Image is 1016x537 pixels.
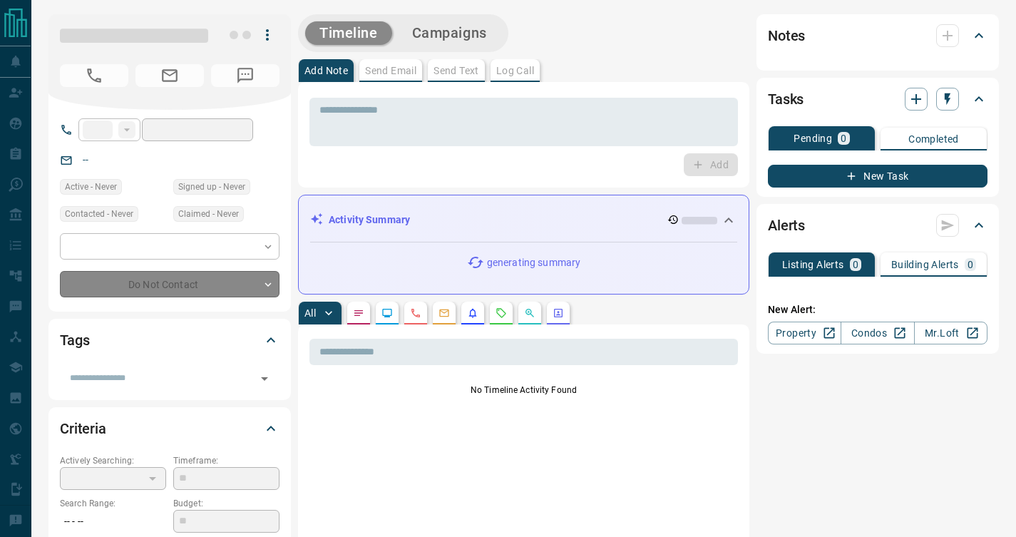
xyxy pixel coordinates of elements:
p: -- - -- [60,510,166,533]
p: Actively Searching: [60,454,166,467]
p: 0 [841,133,846,143]
h2: Criteria [60,417,106,440]
a: -- [83,154,88,165]
div: Tags [60,323,279,357]
button: Campaigns [398,21,501,45]
div: Do Not Contact [60,271,279,297]
div: Alerts [768,208,987,242]
p: Budget: [173,497,279,510]
svg: Emails [438,307,450,319]
span: Claimed - Never [178,207,239,221]
svg: Agent Actions [553,307,564,319]
svg: Calls [410,307,421,319]
h2: Tasks [768,88,804,111]
svg: Opportunities [524,307,535,319]
svg: Requests [496,307,507,319]
div: Activity Summary [310,207,737,233]
h2: Notes [768,24,805,47]
p: Completed [908,134,959,144]
div: Tasks [768,82,987,116]
p: No Timeline Activity Found [309,384,738,397]
span: Contacted - Never [65,207,133,221]
p: 0 [853,260,858,270]
button: Open [255,369,274,389]
div: Notes [768,19,987,53]
span: Active - Never [65,180,117,194]
p: Pending [794,133,832,143]
p: Add Note [304,66,348,76]
span: Signed up - Never [178,180,245,194]
svg: Listing Alerts [467,307,478,319]
p: Timeframe: [173,454,279,467]
p: Activity Summary [329,213,410,227]
p: New Alert: [768,302,987,317]
h2: Alerts [768,214,805,237]
svg: Lead Browsing Activity [381,307,393,319]
a: Property [768,322,841,344]
p: Listing Alerts [782,260,844,270]
svg: Notes [353,307,364,319]
span: No Number [60,64,128,87]
div: Criteria [60,411,279,446]
span: No Number [211,64,279,87]
p: 0 [968,260,973,270]
p: generating summary [487,255,580,270]
span: No Email [135,64,204,87]
p: Search Range: [60,497,166,510]
a: Condos [841,322,914,344]
a: Mr.Loft [914,322,987,344]
p: Building Alerts [891,260,959,270]
button: New Task [768,165,987,188]
h2: Tags [60,329,89,352]
p: All [304,308,316,318]
button: Timeline [305,21,392,45]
